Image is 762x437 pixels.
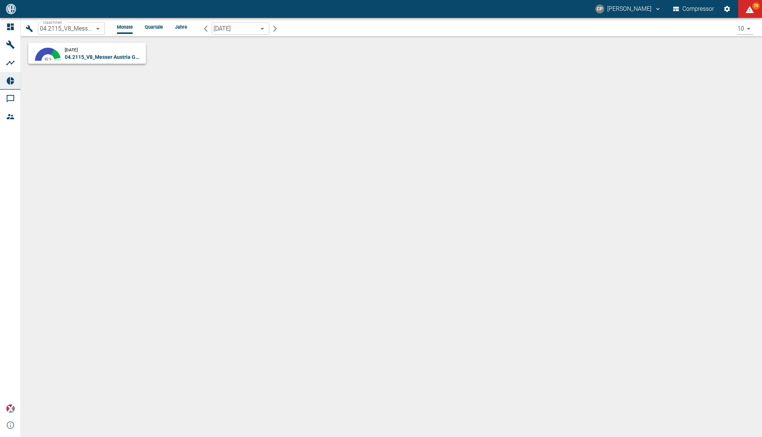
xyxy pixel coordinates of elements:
[28,43,146,64] button: 66.08 %26.31 %7.41 %0.19 %92 %[DATE]04.2115_V8_Messer Austria GmbH_Gumpoldskirchen (AT)
[145,23,163,31] li: Quartale
[594,2,662,16] button: christoph.palm@neuman-esser.com
[65,54,202,60] span: 04.2115_V8_Messer Austria GmbH_Gumpoldskirchen (AT)
[595,4,604,13] div: CP
[672,2,716,16] button: Compressor
[43,20,62,25] span: Maschinen
[5,4,17,14] img: logo
[212,22,269,35] div: [DATE]
[199,22,212,35] button: arrow-back
[6,404,15,413] img: Xplore Logo
[752,2,760,10] span: 70
[175,23,187,31] li: Jahre
[38,22,105,35] div: 04.2115_V8_Messer Austria GmbH_Gumpoldskirchen (AT)
[117,23,133,31] li: Monate
[720,2,734,16] button: Einstellungen
[65,47,78,53] small: [DATE]
[737,23,753,35] div: 10
[269,22,282,35] button: arrow-forward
